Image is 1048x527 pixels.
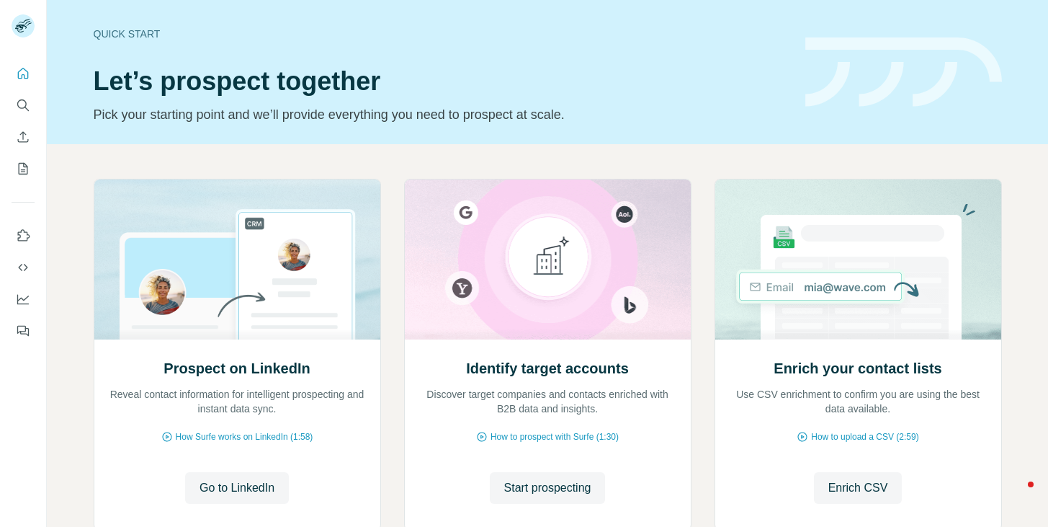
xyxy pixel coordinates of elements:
img: Enrich your contact lists [715,180,1002,340]
span: How to prospect with Surfe (1:30) [491,430,619,443]
h2: Identify target accounts [466,358,629,378]
img: banner [805,37,1002,107]
button: Feedback [12,318,35,344]
button: My lists [12,156,35,182]
span: How to upload a CSV (2:59) [811,430,918,443]
h1: Let’s prospect together [94,67,788,96]
button: Enrich CSV [814,472,903,504]
button: Use Surfe on LinkedIn [12,223,35,249]
button: Start prospecting [490,472,606,504]
button: Go to LinkedIn [185,472,289,504]
span: How Surfe works on LinkedIn (1:58) [176,430,313,443]
button: Enrich CSV [12,124,35,150]
p: Reveal contact information for intelligent prospecting and instant data sync. [109,387,366,416]
span: Start prospecting [504,479,591,497]
button: Quick start [12,61,35,87]
button: Search [12,92,35,118]
h2: Prospect on LinkedIn [164,358,310,378]
img: Identify target accounts [404,180,691,340]
span: Enrich CSV [828,479,888,497]
h2: Enrich your contact lists [774,358,941,378]
p: Use CSV enrichment to confirm you are using the best data available. [730,387,987,416]
img: Prospect on LinkedIn [94,180,381,340]
span: Go to LinkedIn [200,479,274,497]
iframe: Intercom live chat [999,478,1034,513]
div: Quick start [94,27,788,41]
p: Discover target companies and contacts enriched with B2B data and insights. [419,387,676,416]
button: Dashboard [12,286,35,312]
p: Pick your starting point and we’ll provide everything you need to prospect at scale. [94,105,788,125]
button: Use Surfe API [12,254,35,280]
